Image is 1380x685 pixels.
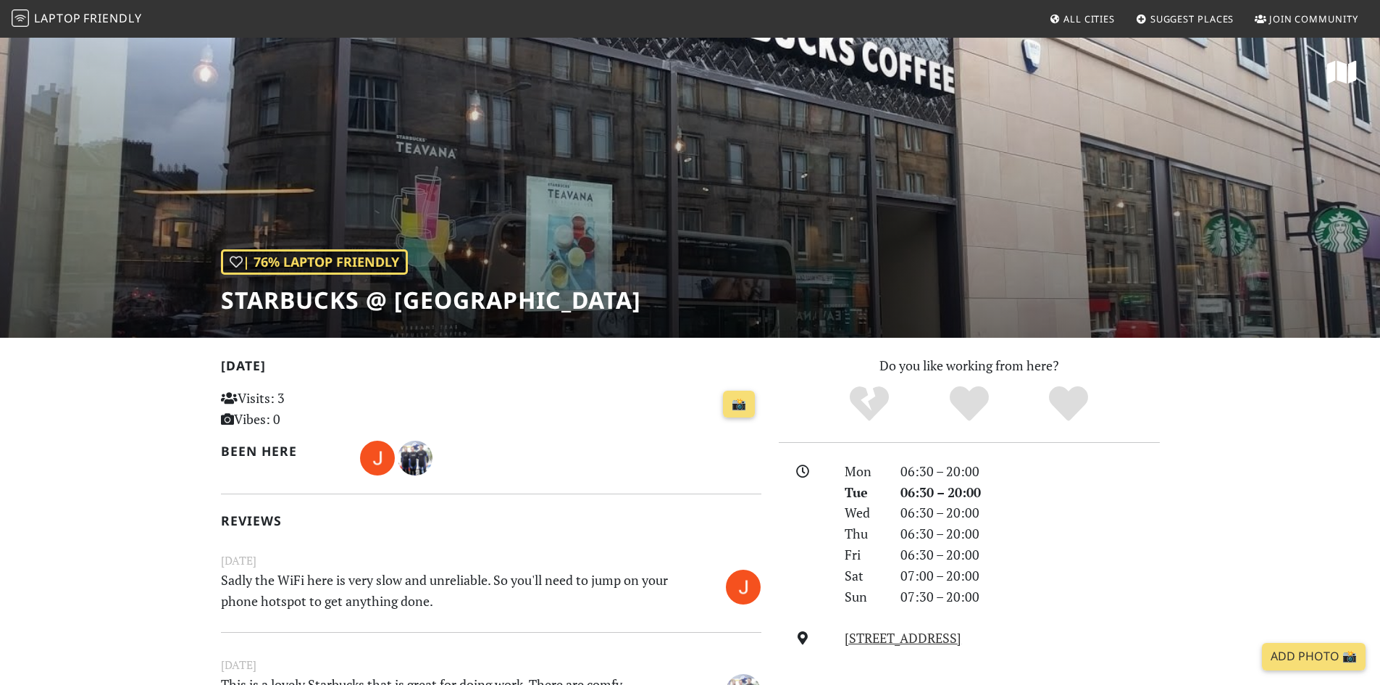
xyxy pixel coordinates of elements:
span: Jack T [360,448,398,465]
span: Annie Quinn [398,448,432,465]
div: 06:30 – 20:00 [892,461,1168,482]
a: [STREET_ADDRESS] [845,629,961,647]
img: 1603-annie.jpg [398,441,432,476]
div: Sat [836,565,891,586]
span: Join Community [1269,12,1358,25]
div: 06:30 – 20:00 [892,544,1168,565]
div: | 76% Laptop Friendly [221,249,408,275]
span: Suggest Places [1150,12,1234,25]
div: Fri [836,544,891,565]
a: 📸 [723,391,755,418]
h1: Starbucks @ [GEOGRAPHIC_DATA] [221,286,641,314]
div: 07:00 – 20:00 [892,565,1168,586]
div: 06:30 – 20:00 [892,502,1168,523]
small: [DATE] [212,552,770,570]
span: All Cities [1063,12,1115,25]
small: [DATE] [212,656,770,674]
a: Suggest Places [1130,6,1240,32]
div: Tue [836,482,891,503]
div: 07:30 – 20:00 [892,586,1168,607]
span: Laptop [34,10,81,26]
p: Sadly the WiFi here is very slow and unreliable. So you'll need to jump on your phone hotspot to ... [212,570,677,612]
div: Yes [919,384,1019,424]
div: Sun [836,586,891,607]
h2: [DATE] [221,358,761,379]
span: Jack T [726,576,761,594]
div: Mon [836,461,891,482]
a: LaptopFriendly LaptopFriendly [12,7,142,32]
div: Wed [836,502,891,523]
img: 3790-jack.jpg [360,441,395,476]
a: Join Community [1249,6,1364,32]
img: 3790-jack.jpg [726,570,761,605]
div: 06:30 – 20:00 [892,523,1168,544]
a: Add Photo 📸 [1262,643,1366,671]
div: Definitely! [1019,384,1118,424]
div: No [819,384,919,424]
p: Do you like working from here? [779,355,1160,376]
img: LaptopFriendly [12,9,29,27]
div: Thu [836,523,891,544]
h2: Been here [221,444,343,459]
h2: Reviews [221,513,761,528]
span: Friendly [83,10,141,26]
a: All Cities [1043,6,1121,32]
p: Visits: 3 Vibes: 0 [221,388,390,430]
div: 06:30 – 20:00 [892,482,1168,503]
